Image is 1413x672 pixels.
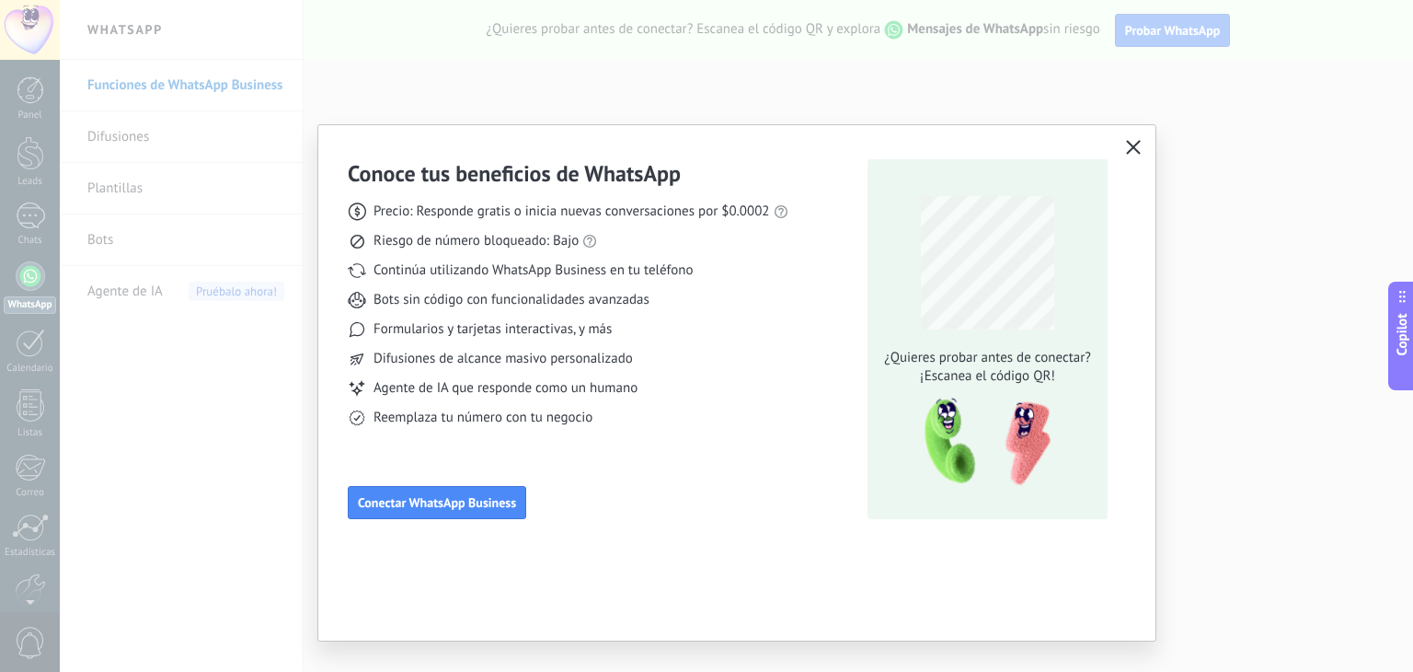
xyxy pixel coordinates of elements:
span: Precio: Responde gratis o inicia nuevas conversaciones por $0.0002 [373,203,770,221]
span: Copilot [1393,314,1411,356]
button: Conectar WhatsApp Business [348,486,526,519]
span: Agente de IA que responde como un humano [373,379,638,398]
span: Bots sin código con funcionalidades avanzadas [373,291,649,309]
h3: Conoce tus beneficios de WhatsApp [348,159,681,188]
span: Reemplaza tu número con tu negocio [373,409,592,427]
span: Difusiones de alcance masivo personalizado [373,350,633,368]
span: ¡Escanea el código QR! [879,367,1097,386]
span: Continúa utilizando WhatsApp Business en tu teléfono [373,261,693,280]
span: Conectar WhatsApp Business [358,496,516,509]
img: qr-pic-1x.png [909,393,1054,492]
span: ¿Quieres probar antes de conectar? [879,349,1097,367]
span: Formularios y tarjetas interactivas, y más [373,320,612,339]
span: Riesgo de número bloqueado: Bajo [373,232,579,250]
